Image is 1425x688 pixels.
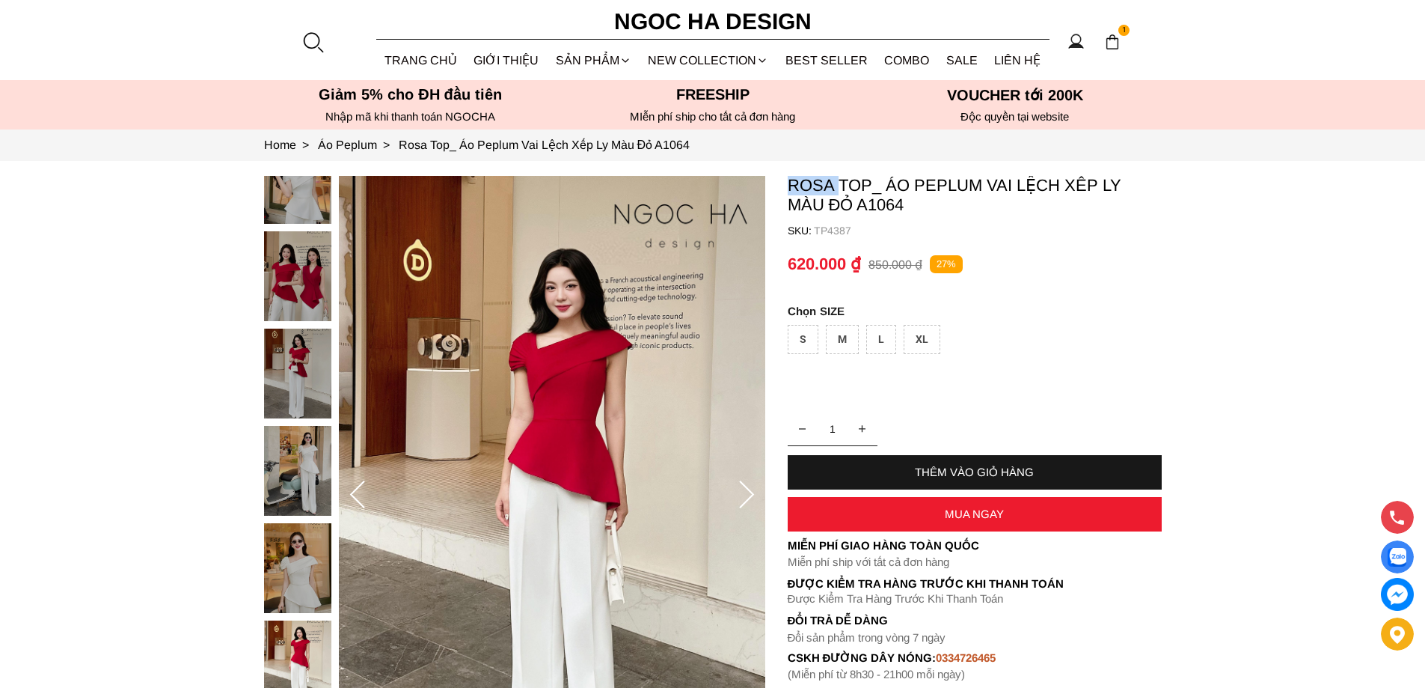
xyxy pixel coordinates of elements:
[930,255,963,274] p: 27%
[788,577,1162,591] p: Được Kiểm Tra Hàng Trước Khi Thanh Toán
[788,539,979,552] font: Miễn phí giao hàng toàn quốc
[866,325,896,354] div: L
[264,134,331,224] img: Rosa Top_ Áo Peplum Vai Lệch Xếp Ly Màu Đỏ A1064_mini_1
[788,614,1162,627] h6: Đổi trả dễ dàng
[264,523,331,613] img: Rosa Top_ Áo Peplum Vai Lệch Xếp Ly Màu Đỏ A1064_mini_5
[788,414,877,444] input: Quantity input
[296,138,315,151] span: >
[868,258,922,272] p: 850.000 ₫
[1388,548,1406,567] img: Display image
[376,40,466,80] a: TRANG CHỦ
[318,138,399,151] a: Link to Áo Peplum
[264,138,318,151] a: Link to Home
[788,325,818,354] div: S
[465,40,548,80] a: GIỚI THIỆU
[788,668,965,681] font: (Miễn phí từ 8h30 - 21h00 mỗi ngày)
[788,555,949,568] font: Miễn phí ship với tất cả đơn hàng
[548,40,640,80] div: SẢN PHẨM
[904,325,940,354] div: XL
[814,225,1162,237] p: TP4387
[986,40,1049,80] a: LIÊN HỆ
[788,651,937,664] font: cskh đường dây nóng:
[826,325,859,354] div: M
[788,631,946,644] font: Đổi sản phẩm trong vòng 7 ngày
[876,40,938,80] a: Combo
[868,86,1162,104] h5: VOUCHER tới 200K
[601,4,825,40] a: Ngoc Ha Design
[788,466,1162,478] div: THÊM VÀO GIỎ HÀNG
[676,86,750,103] font: Freeship
[1381,578,1414,611] a: messenger
[377,138,396,151] span: >
[640,40,777,80] a: NEW COLLECTION
[777,40,877,80] a: BEST SELLER
[566,110,859,124] h6: MIễn phí ship cho tất cả đơn hàng
[788,508,1162,520] div: MUA NGAY
[1381,541,1414,573] a: Display image
[936,651,996,664] font: 0334726465
[264,426,331,516] img: Rosa Top_ Áo Peplum Vai Lệch Xếp Ly Màu Đỏ A1064_mini_4
[788,592,1162,606] p: Được Kiểm Tra Hàng Trước Khi Thanh Toán
[788,176,1162,215] p: Rosa Top_ Áo Peplum Vai Lệch Xếp Ly Màu Đỏ A1064
[938,40,987,80] a: SALE
[1118,25,1130,37] span: 1
[868,110,1162,124] h6: Độc quyền tại website
[788,305,1162,317] p: SIZE
[264,329,331,418] img: Rosa Top_ Áo Peplum Vai Lệch Xếp Ly Màu Đỏ A1064_mini_3
[264,231,331,321] img: Rosa Top_ Áo Peplum Vai Lệch Xếp Ly Màu Đỏ A1064_mini_2
[788,255,861,274] p: 620.000 ₫
[319,86,502,103] font: Giảm 5% cho ĐH đầu tiên
[399,138,690,151] a: Link to Rosa Top_ Áo Peplum Vai Lệch Xếp Ly Màu Đỏ A1064
[788,225,814,237] h6: SKU:
[1104,34,1121,50] img: img-CART-ICON-ksit0nf1
[325,110,495,123] font: Nhập mã khi thanh toán NGOCHA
